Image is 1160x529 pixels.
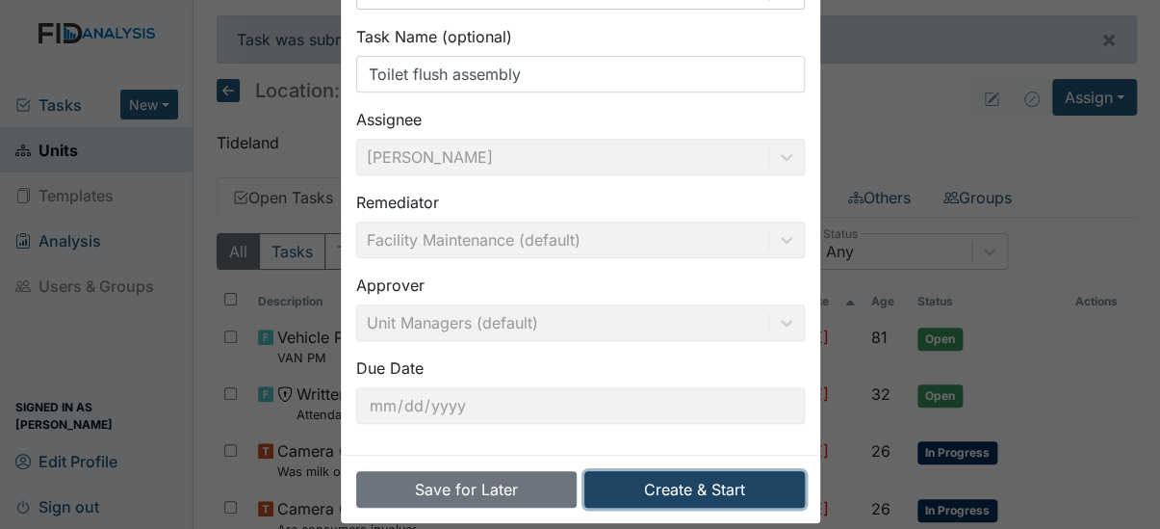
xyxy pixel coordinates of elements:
[356,191,439,214] label: Remediator
[356,108,422,131] label: Assignee
[584,471,805,508] button: Create & Start
[356,274,425,297] label: Approver
[356,471,577,508] button: Save for Later
[356,357,424,380] label: Due Date
[356,25,512,48] label: Task Name (optional)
